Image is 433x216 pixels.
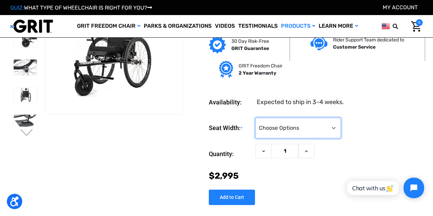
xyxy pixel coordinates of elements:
img: Customer service [310,36,328,50]
p: GRIT Freedom Chair [239,62,282,69]
a: QUIZ:WHAT TYPE OF WHEELCHAIR IS RIGHT FOR YOU? [10,4,152,11]
img: us.png [382,22,390,30]
a: Products [279,15,317,37]
a: Account [383,4,418,11]
img: GRIT Freedom Chair: 3.0 [14,87,37,103]
img: GRIT Guarantee [209,36,226,53]
span: $2,995 [209,171,239,181]
img: Grit freedom [219,61,233,78]
label: Quantity: [209,144,252,164]
input: Add to Cart [209,190,255,205]
span: QUIZ: [10,4,24,11]
a: Testimonials [237,15,279,37]
strong: GRIT Guarantee [231,46,269,51]
dd: Expected to ship in 3-4 weeks. [257,98,344,107]
img: Cart [411,21,421,32]
strong: Customer Service [333,44,375,50]
img: GRIT Freedom Chair: 3.0 [14,115,37,130]
img: GRIT Freedom Chair: 3.0 [14,60,37,75]
label: Seat Width: [209,118,252,139]
iframe: Tidio Chat [340,172,430,204]
a: Videos [213,15,237,37]
p: Rider Support Team dedicated to [333,36,404,43]
img: GRIT All-Terrain Wheelchair and Mobility Equipment [10,19,53,33]
strong: 2 Year Warranty [239,70,276,76]
img: GRIT Freedom Chair: 3.0 [45,6,183,98]
span: 0 [416,19,423,26]
p: 30 Day Risk-Free [231,38,269,45]
a: GRIT Freedom Chair [75,15,142,37]
img: GRIT Freedom Chair: 3.0 [14,32,37,48]
a: Learn More [317,15,360,37]
dt: Availability: [209,98,252,107]
a: Parks & Organizations [142,15,213,37]
a: Cart with 0 items [406,19,423,34]
button: Go to slide 2 of 3 [20,129,34,137]
input: Search [396,19,406,34]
